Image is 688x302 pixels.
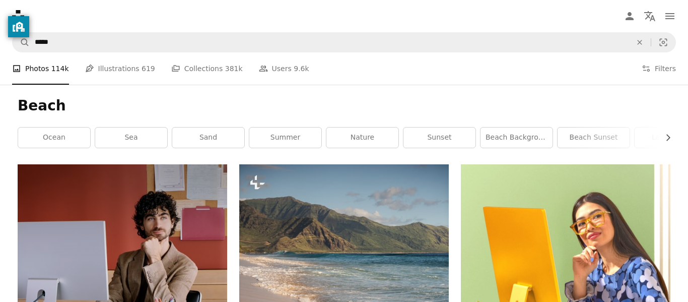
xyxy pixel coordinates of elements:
a: nature [326,128,398,148]
a: beach sunset [558,128,630,148]
button: privacy banner [8,16,29,37]
a: Collections 381k [171,52,243,85]
a: Man sitting at desk with computer, resting chin [18,264,227,273]
h1: Beach [18,97,670,115]
a: Users 9.6k [259,52,309,85]
a: Log in / Sign up [620,6,640,26]
span: 619 [142,63,155,74]
a: beach background [480,128,553,148]
button: Search Unsplash [13,33,30,52]
a: sea [95,128,167,148]
a: Illustrations 619 [85,52,155,85]
span: 381k [225,63,243,74]
a: summer [249,128,321,148]
a: sand [172,128,244,148]
button: Menu [660,6,680,26]
a: ocean [18,128,90,148]
button: Filters [642,52,676,85]
a: Home — Unsplash [12,10,24,22]
span: 9.6k [294,63,309,74]
button: scroll list to the right [659,128,670,148]
form: Find visuals sitewide [12,32,676,52]
button: Language [640,6,660,26]
a: sunset [403,128,475,148]
button: Visual search [651,33,675,52]
button: Clear [629,33,651,52]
